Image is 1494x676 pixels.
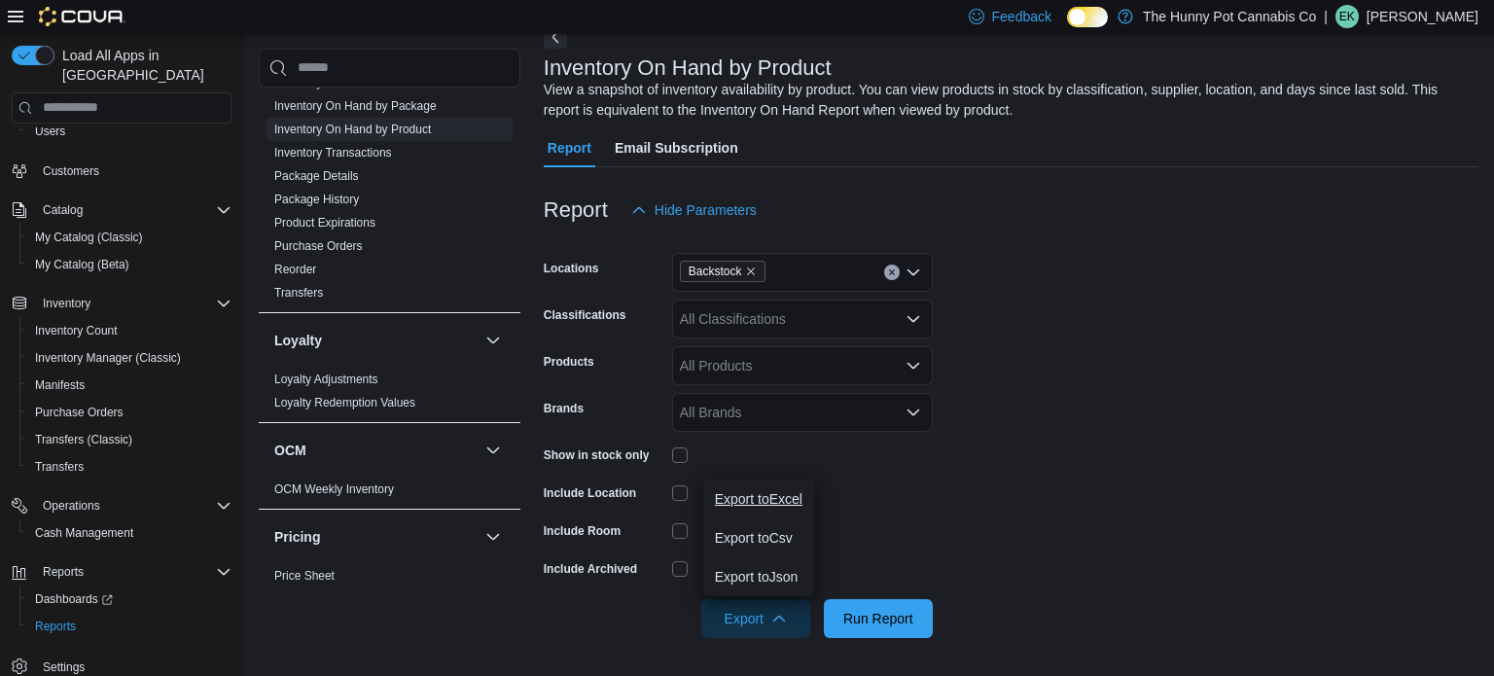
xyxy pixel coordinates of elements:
[274,331,478,350] button: Loyalty
[1067,27,1068,28] span: Dark Mode
[27,319,125,342] a: Inventory Count
[259,368,520,422] div: Loyalty
[274,395,415,410] span: Loyalty Redemption Values
[27,346,189,370] a: Inventory Manager (Classic)
[19,613,239,640] button: Reports
[35,230,143,245] span: My Catalog (Classic)
[19,344,239,372] button: Inventory Manager (Classic)
[35,159,231,183] span: Customers
[35,323,118,338] span: Inventory Count
[27,401,231,424] span: Purchase Orders
[35,494,231,517] span: Operations
[274,527,478,547] button: Pricing
[27,374,231,397] span: Manifests
[274,216,375,230] a: Product Expirations
[19,586,239,613] a: Dashboards
[544,25,567,49] button: Next
[43,163,99,179] span: Customers
[35,160,107,183] a: Customers
[35,198,90,222] button: Catalog
[843,609,913,628] span: Run Report
[35,292,98,315] button: Inventory
[713,599,799,638] span: Export
[4,558,239,586] button: Reports
[19,224,239,251] button: My Catalog (Classic)
[35,494,108,517] button: Operations
[27,374,92,397] a: Manifests
[43,564,84,580] span: Reports
[19,399,239,426] button: Purchase Orders
[27,615,231,638] span: Reports
[274,396,415,409] a: Loyalty Redemption Values
[274,331,322,350] h3: Loyalty
[274,146,392,160] a: Inventory Transactions
[655,200,757,220] span: Hide Parameters
[4,290,239,317] button: Inventory
[35,525,133,541] span: Cash Management
[259,478,520,509] div: OCM
[27,521,141,545] a: Cash Management
[43,659,85,675] span: Settings
[27,319,231,342] span: Inventory Count
[27,253,231,276] span: My Catalog (Beta)
[19,118,239,145] button: Users
[35,257,129,272] span: My Catalog (Beta)
[19,426,239,453] button: Transfers (Classic)
[259,564,520,595] div: Pricing
[27,455,91,479] a: Transfers
[906,358,921,374] button: Open list of options
[274,569,335,583] a: Price Sheet
[39,7,125,26] img: Cova
[544,561,637,577] label: Include Archived
[274,238,363,254] span: Purchase Orders
[544,523,621,539] label: Include Room
[19,317,239,344] button: Inventory Count
[27,253,137,276] a: My Catalog (Beta)
[481,439,505,462] button: OCM
[27,401,131,424] a: Purchase Orders
[884,265,900,280] button: Clear input
[27,428,140,451] a: Transfers (Classic)
[274,169,359,183] a: Package Details
[4,492,239,519] button: Operations
[274,481,394,497] span: OCM Weekly Inventory
[274,285,323,301] span: Transfers
[274,373,378,386] a: Loyalty Adjustments
[1324,5,1328,28] p: |
[544,198,608,222] h3: Report
[274,482,394,496] a: OCM Weekly Inventory
[35,292,231,315] span: Inventory
[703,480,814,518] button: Export toExcel
[54,46,231,85] span: Load All Apps in [GEOGRAPHIC_DATA]
[35,432,132,447] span: Transfers (Classic)
[27,346,231,370] span: Inventory Manager (Classic)
[274,263,316,276] a: Reorder
[19,519,239,547] button: Cash Management
[1143,5,1316,28] p: The Hunny Pot Cannabis Co
[27,587,231,611] span: Dashboards
[274,527,320,547] h3: Pricing
[274,193,359,206] a: Package History
[27,428,231,451] span: Transfers (Classic)
[548,128,591,167] span: Report
[35,350,181,366] span: Inventory Manager (Classic)
[715,491,802,507] span: Export to Excel
[274,98,437,114] span: Inventory On Hand by Package
[27,587,121,611] a: Dashboards
[906,265,921,280] button: Open list of options
[1067,7,1108,27] input: Dark Mode
[274,441,306,460] h3: OCM
[19,251,239,278] button: My Catalog (Beta)
[274,286,323,300] a: Transfers
[4,196,239,224] button: Catalog
[701,599,810,638] button: Export
[274,122,431,137] span: Inventory On Hand by Product
[274,99,437,113] a: Inventory On Hand by Package
[715,530,802,546] span: Export to Csv
[274,441,478,460] button: OCM
[689,262,742,281] span: Backstock
[544,56,832,80] h3: Inventory On Hand by Product
[27,615,84,638] a: Reports
[35,124,65,139] span: Users
[906,311,921,327] button: Open list of options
